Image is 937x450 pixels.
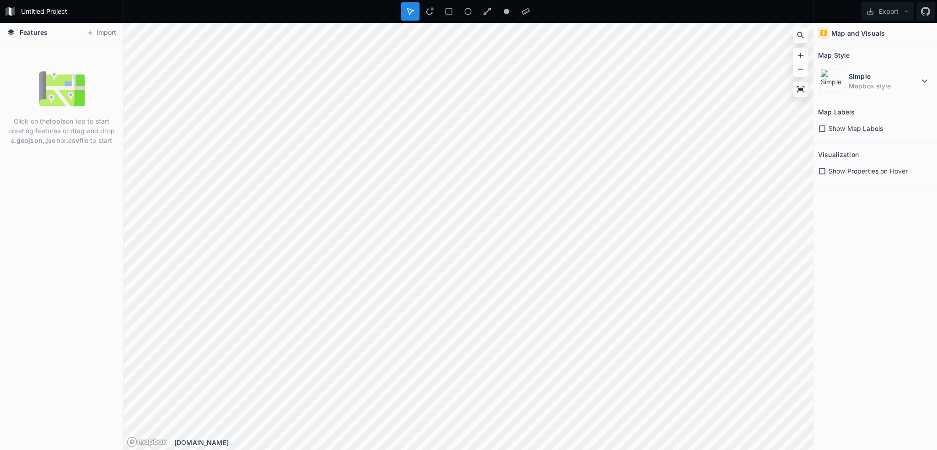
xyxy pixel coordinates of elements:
strong: .csv [66,136,80,144]
span: Show Map Labels [829,124,883,133]
span: Features [20,27,48,37]
span: Show Properties on Hover [829,166,908,176]
img: empty [39,66,85,112]
button: Import [81,26,121,40]
strong: .json [44,136,60,144]
strong: tools [49,117,66,125]
a: Mapbox logo [127,437,167,447]
h4: Map and Visuals [831,28,885,38]
dt: Simple [849,71,919,81]
h2: Map Style [818,48,850,62]
dd: Mapbox style [849,81,919,91]
p: Click on the on top to start creating features or drag and drop a , or file to start [7,116,116,145]
h2: Visualization [818,147,859,162]
button: Export [862,2,914,21]
div: [DOMAIN_NAME] [174,438,813,447]
h2: Map Labels [818,105,855,119]
img: Simple [820,69,844,93]
strong: .geojson [15,136,43,144]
